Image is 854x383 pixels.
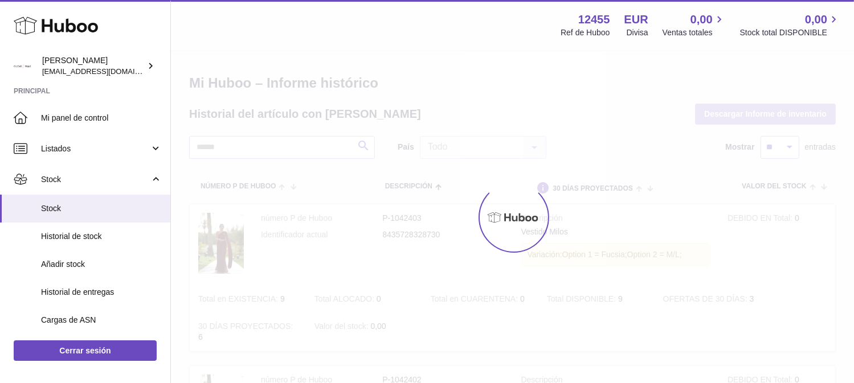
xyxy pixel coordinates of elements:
a: Cerrar sesión [14,340,157,361]
span: 0,00 [690,12,713,27]
strong: EUR [624,12,648,27]
span: Cargas de ASN [41,315,162,326]
span: Stock [41,203,162,214]
a: 0,00 Stock total DISPONIBLE [740,12,840,38]
span: Stock total DISPONIBLE [740,27,840,38]
strong: 12455 [578,12,610,27]
div: [PERSON_NAME] [42,55,145,77]
div: Divisa [627,27,648,38]
span: Listados [41,143,150,154]
span: [EMAIL_ADDRESS][DOMAIN_NAME] [42,67,167,76]
span: Ventas totales [663,27,726,38]
img: pedidos@glowrias.com [14,57,31,75]
span: 0,00 [805,12,827,27]
a: 0,00 Ventas totales [663,12,726,38]
span: Stock [41,174,150,185]
span: Historial de entregas [41,287,162,298]
span: Añadir stock [41,259,162,270]
span: Historial de stock [41,231,162,242]
span: Mi panel de control [41,113,162,123]
div: Ref de Huboo [561,27,610,38]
